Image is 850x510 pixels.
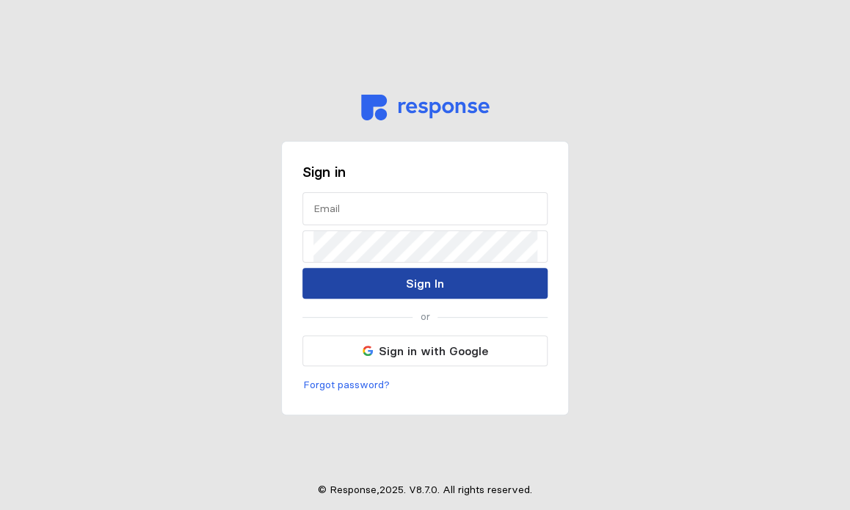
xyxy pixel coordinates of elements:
[313,193,537,225] input: Email
[421,309,430,325] p: or
[379,342,488,360] p: Sign in with Google
[302,376,391,394] button: Forgot password?
[363,346,373,356] img: svg%3e
[302,335,548,366] button: Sign in with Google
[302,162,548,182] h3: Sign in
[361,95,490,120] img: svg%3e
[303,377,390,393] p: Forgot password?
[302,268,548,299] button: Sign In
[406,274,444,293] p: Sign In
[318,482,532,498] p: © Response, 2025 . V 8.7.0 . All rights reserved.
